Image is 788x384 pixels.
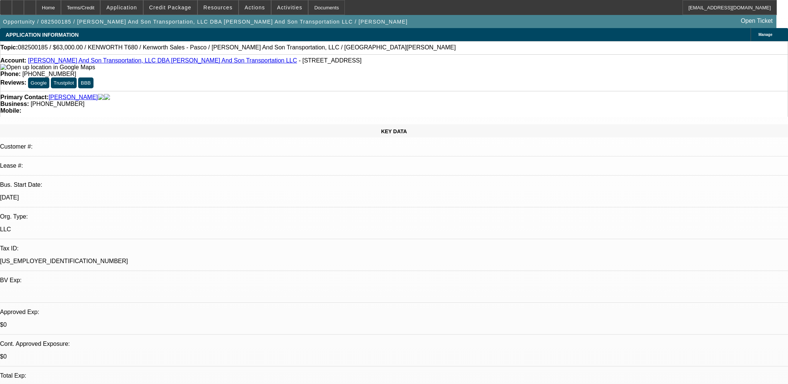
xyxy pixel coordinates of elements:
[106,4,137,10] span: Application
[738,15,776,27] a: Open Ticket
[31,101,85,107] span: [PHONE_NUMBER]
[203,4,233,10] span: Resources
[28,57,297,64] a: [PERSON_NAME] And Son Transportation, LLC DBA [PERSON_NAME] And Son Transportation LLC
[0,64,95,71] img: Open up location in Google Maps
[6,32,79,38] span: APPLICATION INFORMATION
[0,94,49,101] strong: Primary Contact:
[277,4,303,10] span: Activities
[239,0,271,15] button: Actions
[381,128,407,134] span: KEY DATA
[272,0,308,15] button: Activities
[0,101,29,107] strong: Business:
[149,4,191,10] span: Credit Package
[51,77,76,88] button: Trustpilot
[104,94,110,101] img: linkedin-icon.png
[144,0,197,15] button: Credit Package
[49,94,98,101] a: [PERSON_NAME]
[3,19,408,25] span: Opportunity / 082500185 / [PERSON_NAME] And Son Transportation, LLC DBA [PERSON_NAME] And Son Tra...
[101,0,142,15] button: Application
[28,77,49,88] button: Google
[98,94,104,101] img: facebook-icon.png
[0,57,26,64] strong: Account:
[18,44,456,51] span: 082500185 / $63,000.00 / KENWORTH T680 / Kenworth Sales - Pasco / [PERSON_NAME] And Son Transport...
[0,79,26,86] strong: Reviews:
[0,71,21,77] strong: Phone:
[78,77,93,88] button: BBB
[299,57,362,64] span: - [STREET_ADDRESS]
[758,33,772,37] span: Manage
[0,64,95,70] a: View Google Maps
[0,107,21,114] strong: Mobile:
[245,4,265,10] span: Actions
[22,71,76,77] span: [PHONE_NUMBER]
[0,44,18,51] strong: Topic:
[198,0,238,15] button: Resources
